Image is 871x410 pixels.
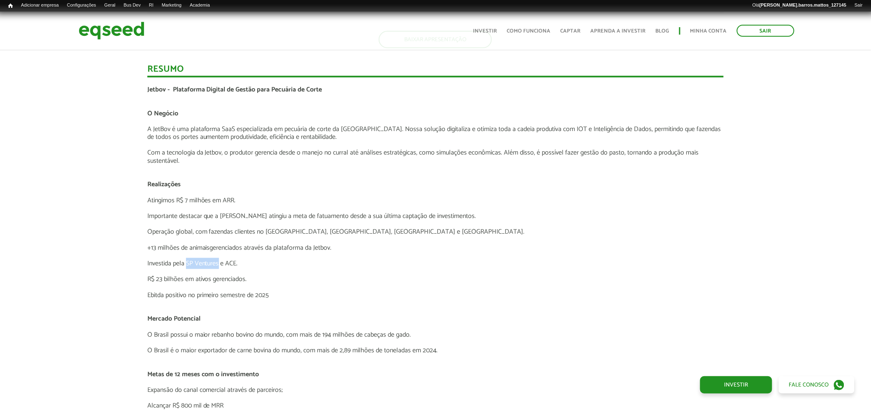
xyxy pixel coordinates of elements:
a: Adicionar empresa [17,2,63,9]
span: Jetbov - Plataforma Digital de Gestão para Pecuária de Corte [147,84,322,95]
p: O Brasil é o maior exportador de carne bovina do mundo, com mais de 2,89 milhões de toneladas em ... [147,347,724,354]
p: A JetBov é uma plataforma SaaS especializada em pecuária de corte da [GEOGRAPHIC_DATA]. Nossa sol... [147,125,724,141]
p: Alcançar R$ 800 mil de MRR [147,402,724,410]
p: Importante destacar que a [PERSON_NAME] atingiu a meta de fatuamento desde a sua última captação ... [147,212,724,220]
p: Atingimos R$ 7 milhões em ARR. [147,197,724,204]
span: Mercado Potencial [147,313,200,324]
span: Metas de 12 meses com o investimento [147,369,259,380]
a: Blog [656,28,669,34]
a: Marketing [158,2,186,9]
p: R$ 23 bilhões em ativos gerenciados. [147,275,724,283]
a: Academia [186,2,214,9]
p: Investida pela SP Ventures e ACE. [147,260,724,267]
div: Resumo [147,65,724,77]
p: Expansão do canal comercial através de parceiros; [147,386,724,394]
p: Com a tecnologia da Jetbov, o produtor gerencia desde o manejo no curral até análises estratégica... [147,149,724,164]
a: Investir [700,376,772,394]
span: Início [8,3,13,9]
a: Fale conosco [779,376,855,394]
a: RI [145,2,158,9]
a: Geral [100,2,119,9]
p: Ebitda positivo no primeiro semestre de 2025 [147,291,724,299]
span: O Negócio [147,108,178,119]
a: Aprenda a investir [591,28,646,34]
strong: [PERSON_NAME].barros.mattos_127145 [759,2,846,7]
a: Investir [473,28,497,34]
p: Operação global, com fazendas clientes no [GEOGRAPHIC_DATA], [GEOGRAPHIC_DATA], [GEOGRAPHIC_DATA]... [147,228,724,236]
a: Olá[PERSON_NAME].barros.mattos_127145 [748,2,850,9]
a: Minha conta [690,28,727,34]
a: Bus Dev [119,2,145,9]
p: +13 milhões de animaisgerenciados através da plataforma da Jetbov. [147,244,724,252]
a: Como funciona [507,28,551,34]
span: Realizações [147,179,181,190]
a: Sair [737,25,794,37]
img: EqSeed [79,20,144,42]
p: O Brasil possui o maior rebanho bovino do mundo, com mais de 194 milhões de cabeças de gado. [147,331,724,339]
a: Configurações [63,2,100,9]
a: Sair [850,2,867,9]
a: Captar [561,28,581,34]
a: Início [4,2,17,10]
